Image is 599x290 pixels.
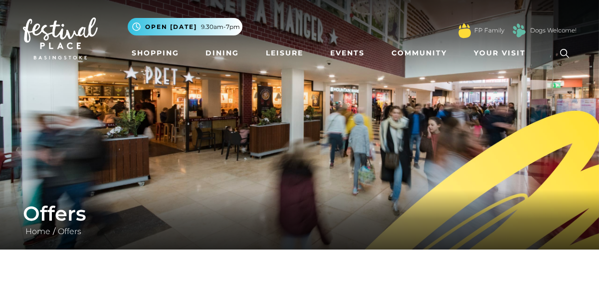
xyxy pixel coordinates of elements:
[23,17,98,59] img: Festival Place Logo
[388,44,451,62] a: Community
[23,202,577,226] h1: Offers
[474,48,526,58] span: Your Visit
[262,44,307,62] a: Leisure
[530,26,577,35] a: Dogs Welcome!
[201,44,243,62] a: Dining
[128,44,183,62] a: Shopping
[201,22,240,31] span: 9.30am-7pm
[55,227,84,236] a: Offers
[470,44,535,62] a: Your Visit
[15,202,584,238] div: /
[128,18,242,35] button: Open [DATE] 9.30am-7pm
[23,227,53,236] a: Home
[326,44,369,62] a: Events
[474,26,504,35] a: FP Family
[145,22,197,31] span: Open [DATE]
